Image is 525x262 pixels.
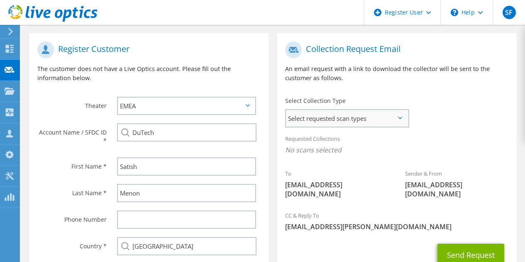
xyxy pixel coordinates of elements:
[37,123,107,145] label: Account Name / SFDC ID *
[37,211,107,224] label: Phone Number
[397,165,517,203] div: Sender & From
[37,184,107,197] label: Last Name *
[37,97,107,110] label: Theater
[285,180,388,198] span: [EMAIL_ADDRESS][DOMAIN_NAME]
[277,207,516,235] div: CC & Reply To
[285,64,508,83] p: An email request with a link to download the collector will be sent to the customer as follows.
[285,222,508,231] span: [EMAIL_ADDRESS][PERSON_NAME][DOMAIN_NAME]
[277,165,397,203] div: To
[37,237,107,250] label: Country *
[285,97,346,105] label: Select Collection Type
[285,145,508,154] span: No scans selected
[37,64,260,83] p: The customer does not have a Live Optics account. Please fill out the information below.
[503,6,516,19] span: SF
[37,42,256,58] h1: Register Customer
[405,180,508,198] span: [EMAIL_ADDRESS][DOMAIN_NAME]
[37,157,107,171] label: First Name *
[285,42,504,58] h1: Collection Request Email
[286,110,408,127] span: Select requested scan types
[277,130,516,161] div: Requested Collections
[451,9,458,16] svg: \n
